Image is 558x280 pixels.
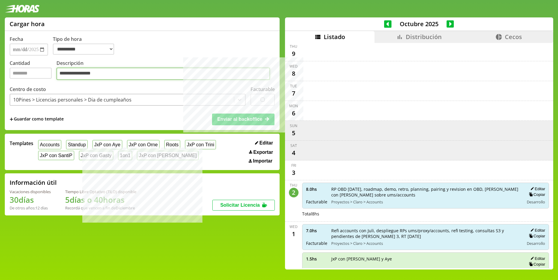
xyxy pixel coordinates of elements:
[66,140,87,149] button: Standup
[220,202,260,208] span: Solicitar Licencia
[290,64,298,69] div: Wed
[527,262,545,267] button: Copiar
[291,163,296,168] div: Fri
[289,49,299,59] div: 9
[529,228,545,233] button: Editar
[289,128,299,138] div: 5
[38,151,74,160] button: JxP con SantiP
[289,108,299,118] div: 6
[10,36,23,42] label: Fecha
[212,200,275,211] button: Solicitar Licencia
[65,194,136,205] h1: 5 días o 40 horas
[10,20,45,28] h1: Cargar hora
[290,44,297,49] div: Thu
[306,186,327,192] span: 8.0 hs
[527,199,545,205] span: Desarrollo
[302,211,549,217] div: Total 8 hs
[65,189,136,194] div: Tiempo Libre Optativo (TiLO) disponible
[406,33,442,41] span: Distribución
[527,192,545,197] button: Copiar
[324,33,345,41] span: Listado
[289,168,299,178] div: 3
[306,199,327,205] span: Facturable
[10,86,46,93] label: Centro de costo
[290,183,297,188] div: Thu
[289,103,298,108] div: Mon
[289,69,299,78] div: 8
[253,150,273,155] span: Exportar
[116,205,135,211] b: Diciembre
[331,268,514,273] span: 10Pines > Desarrollo profesional > Jardinero por [PERSON_NAME]
[38,140,61,149] button: Accounts
[505,33,522,41] span: Cecos
[164,140,180,149] button: Roots
[529,186,545,191] button: Editar
[392,20,447,28] span: Octubre 2025
[10,116,13,123] span: +
[250,86,275,93] label: Facturable
[529,256,545,261] button: Editar
[10,205,51,211] div: De otros años: 12 días
[53,44,114,55] select: Tipo de hora
[56,68,270,80] textarea: Descripción
[212,114,274,125] button: Enviar al backoffice
[217,117,262,122] span: Enviar al backoffice
[10,60,56,82] label: Cantidad
[56,60,275,82] label: Descripción
[10,68,52,79] input: Cantidad
[5,5,40,13] img: logotipo
[306,240,327,246] span: Facturable
[331,186,520,198] span: RP OBD [DATE], roadmap, demo, retro, planning, pairing y revision en OBD, [PERSON_NAME] con [PERS...
[92,140,122,149] button: JxP con Aye
[290,224,298,229] div: Wed
[118,151,132,160] button: 1on1
[65,205,136,211] div: Recordá que vencen a fin de
[185,140,216,149] button: JxP con Trini
[290,143,297,148] div: Sat
[79,151,113,160] button: JxP con Gasty
[331,228,520,239] span: Refi accounts con Juli, despliegue RPs ums/proxy/accounts, refi testing, consultas S3 y pendiente...
[10,178,57,187] h2: Información útil
[53,36,119,56] label: Tipo de hora
[331,256,514,262] span: JxP con [PERSON_NAME] y Aye
[289,229,299,239] div: 1
[285,43,553,269] div: scrollable content
[289,89,299,98] div: 7
[10,189,51,194] div: Vacaciones disponibles
[253,140,275,146] button: Editar
[127,140,159,149] button: JxP con Orne
[137,151,198,160] button: JxP con [PERSON_NAME]
[527,241,545,246] span: Desarrollo
[527,233,545,239] button: Copiar
[289,188,299,197] div: 2
[306,228,327,233] span: 7.0 hs
[10,194,51,205] h1: 30 días
[290,123,297,128] div: Sun
[13,96,132,103] div: 10Pines > Licencias personales > Dia de cumpleaños
[331,241,520,246] span: Proyectos > Claro > Accounts
[259,140,273,146] span: Editar
[306,256,327,262] span: 1.5 hs
[253,158,272,164] span: Importar
[331,199,520,205] span: Proyectos > Claro > Accounts
[247,149,275,155] button: Exportar
[10,140,33,147] span: Templates
[518,268,545,273] span: Tareas internas
[290,84,297,89] div: Tue
[10,116,64,123] span: +Guardar como template
[289,148,299,158] div: 4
